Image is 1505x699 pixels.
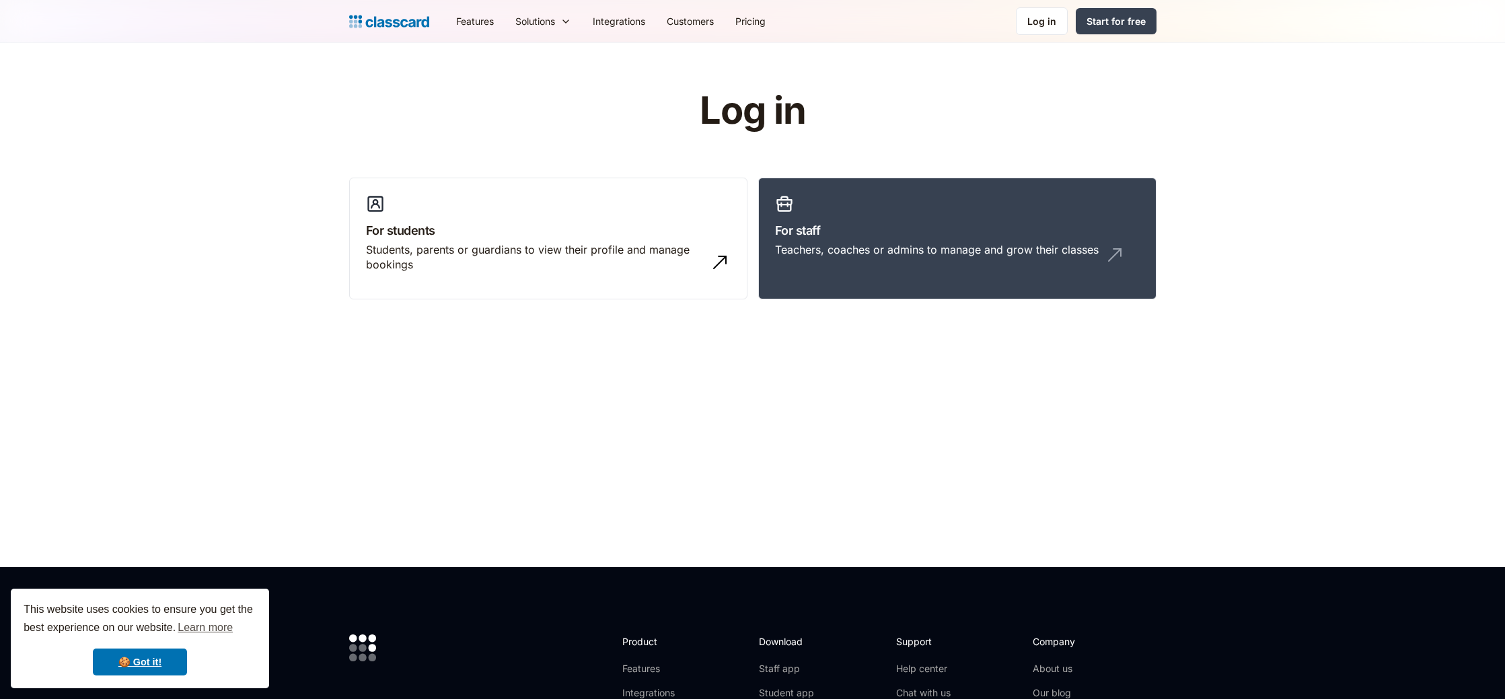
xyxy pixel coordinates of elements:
h2: Support [896,634,951,649]
a: Staff app [759,662,814,675]
span: This website uses cookies to ensure you get the best experience on our website. [24,601,256,638]
a: Pricing [725,6,776,36]
div: Solutions [505,6,582,36]
h2: Download [759,634,814,649]
a: Features [622,662,694,675]
a: For studentsStudents, parents or guardians to view their profile and manage bookings [349,178,747,300]
div: cookieconsent [11,589,269,688]
div: Log in [1027,14,1056,28]
h1: Log in [539,90,966,132]
a: Help center [896,662,951,675]
div: Solutions [515,14,555,28]
a: learn more about cookies [176,618,235,638]
a: For staffTeachers, coaches or admins to manage and grow their classes [758,178,1157,300]
h3: For staff [775,221,1140,240]
div: Start for free [1087,14,1146,28]
a: Start for free [1076,8,1157,34]
h3: For students [366,221,731,240]
a: Log in [1016,7,1068,35]
div: Teachers, coaches or admins to manage and grow their classes [775,242,1099,257]
a: Logo [349,12,429,31]
a: Features [445,6,505,36]
h2: Product [622,634,694,649]
div: Students, parents or guardians to view their profile and manage bookings [366,242,704,272]
a: dismiss cookie message [93,649,187,675]
h2: Company [1033,634,1122,649]
a: Customers [656,6,725,36]
a: Integrations [582,6,656,36]
a: About us [1033,662,1122,675]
